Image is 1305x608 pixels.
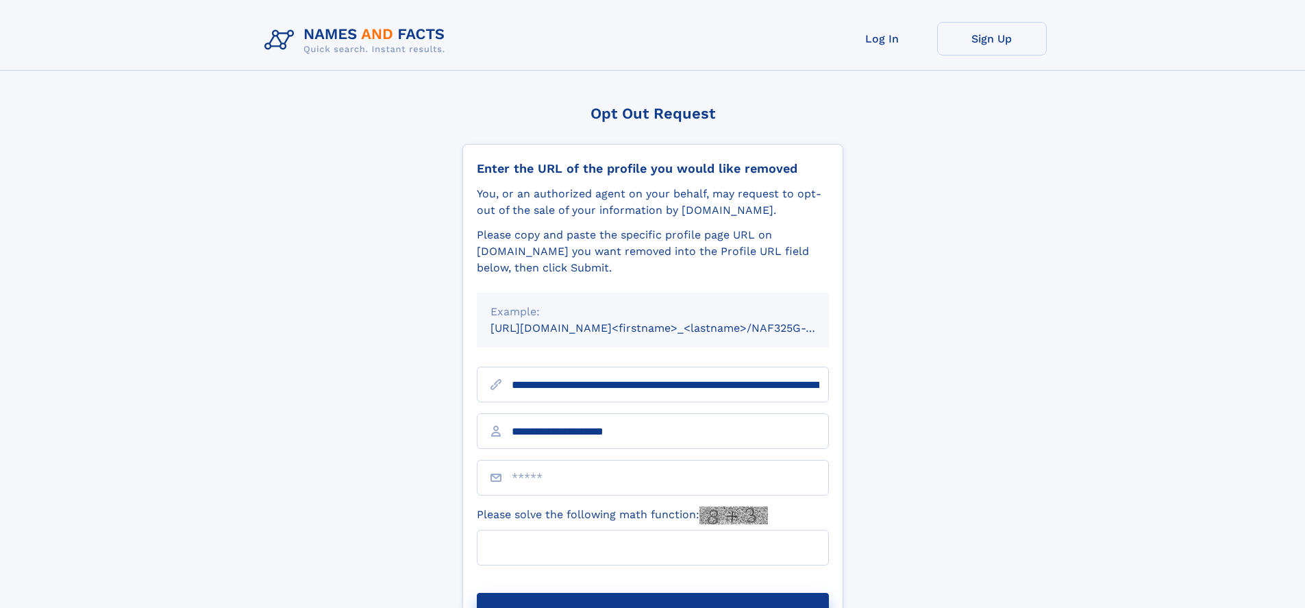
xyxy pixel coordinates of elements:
[477,227,829,276] div: Please copy and paste the specific profile page URL on [DOMAIN_NAME] you want removed into the Pr...
[937,22,1047,56] a: Sign Up
[477,186,829,219] div: You, or an authorized agent on your behalf, may request to opt-out of the sale of your informatio...
[259,22,456,59] img: Logo Names and Facts
[828,22,937,56] a: Log In
[477,161,829,176] div: Enter the URL of the profile you would like removed
[490,321,855,335] small: [URL][DOMAIN_NAME]<firstname>_<lastname>/NAF325G-xxxxxxxx
[462,105,843,122] div: Opt Out Request
[490,304,815,320] div: Example:
[477,507,768,524] label: Please solve the following math function:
